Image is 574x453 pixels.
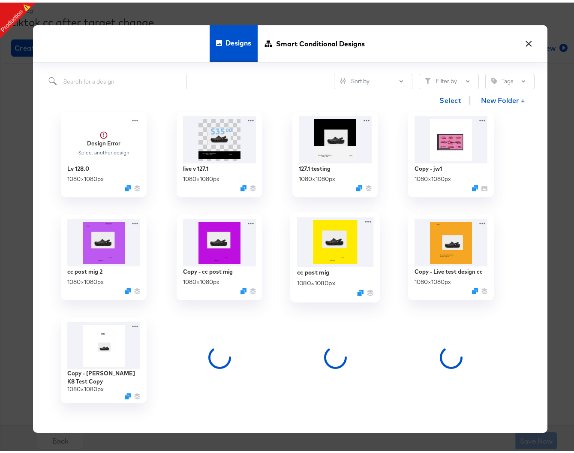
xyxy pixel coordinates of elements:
svg: Duplicate [356,183,362,189]
button: FilterFilter by [419,71,479,87]
div: Copy - [PERSON_NAME] K8 Test Copy1080×1080pxDuplicate [61,315,147,401]
button: × [521,31,537,47]
div: cc post mig1080×1080pxDuplicate [290,210,380,300]
div: live v 127.1 [183,162,208,170]
div: Lv 128.0 [67,162,89,170]
div: Select another design [78,147,130,153]
svg: Duplicate [472,286,478,292]
img: poEZjUrIGXTC7K8phf_RTw.jpg [183,217,256,264]
img: hEoPLZYEJ3z3KznKW4Poag.jpg [415,114,487,161]
svg: Duplicate [240,286,246,292]
div: 1080 × 1080 px [183,275,219,284]
div: 127.1 testing1080×1080pxDuplicate [292,109,378,195]
div: 1080 × 1080 px [67,275,104,284]
strong: Design Error [87,137,120,145]
input: Search for a design [46,71,187,87]
svg: Duplicate [240,183,246,189]
span: Smart Conditional Designs [276,22,365,60]
button: New Folder + [474,90,532,106]
div: Copy - [PERSON_NAME] K8 Test Copy [67,367,140,383]
div: Copy - Live test design cc [415,265,483,273]
svg: Duplicate [472,183,478,189]
button: Select [436,89,465,106]
button: SlidersSort by [334,71,412,87]
span: Select [439,92,461,104]
div: cc post mig 21080×1080pxDuplicate [61,212,147,298]
div: 1080 × 1080 px [297,276,335,284]
svg: Sliders [340,75,346,82]
svg: Duplicate [357,287,364,294]
svg: Tag [491,75,497,82]
div: 1080 × 1080 px [183,172,219,181]
div: Copy - Live test design cc1080×1080pxDuplicate [408,212,494,298]
div: Copy - cc post mig [183,265,233,273]
div: cc post mig 2 [67,265,102,273]
div: Copy - cc post mig1080×1080pxDuplicate [177,212,262,298]
button: TagTags [485,71,535,87]
div: Design ErrorSelect another designLv 128.01080×1080pxDuplicate [61,109,147,195]
svg: Duplicate [125,286,131,292]
div: Copy - jw1 [415,162,442,170]
div: live v 127.11080×1080pxDuplicate [177,109,262,195]
svg: Duplicate [125,391,131,397]
img: fyXOAIoySim3ULAdZad3QQ.jpg [415,217,487,264]
span: Designs [225,21,251,59]
div: 1080 × 1080 px [67,383,104,391]
div: 127.1 testing [299,162,331,170]
img: ZssgLF8b4NxunxTRFDMHFQ.png [183,114,256,161]
svg: Filter [425,75,431,82]
div: 1080 × 1080 px [415,172,451,181]
div: cc post mig [297,266,330,274]
img: H5BJHTOFb7TPu65QD_RhVg.jpg [67,217,140,264]
div: 1080 × 1080 px [67,172,104,181]
svg: Duplicate [125,183,131,189]
div: Copy - jw11080×1080pxDuplicate [408,109,494,195]
img: NoFauUQXZVixsdOT5lBRWw.jpg [299,114,372,161]
img: CIJdi30qIgte-EYEzAu7MA.jpg [297,215,374,264]
div: 1080 × 1080 px [415,275,451,284]
img: GH56E4HaSpCa9c2xz1cKMg.jpg [67,320,140,367]
div: 1080 × 1080 px [299,172,335,181]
